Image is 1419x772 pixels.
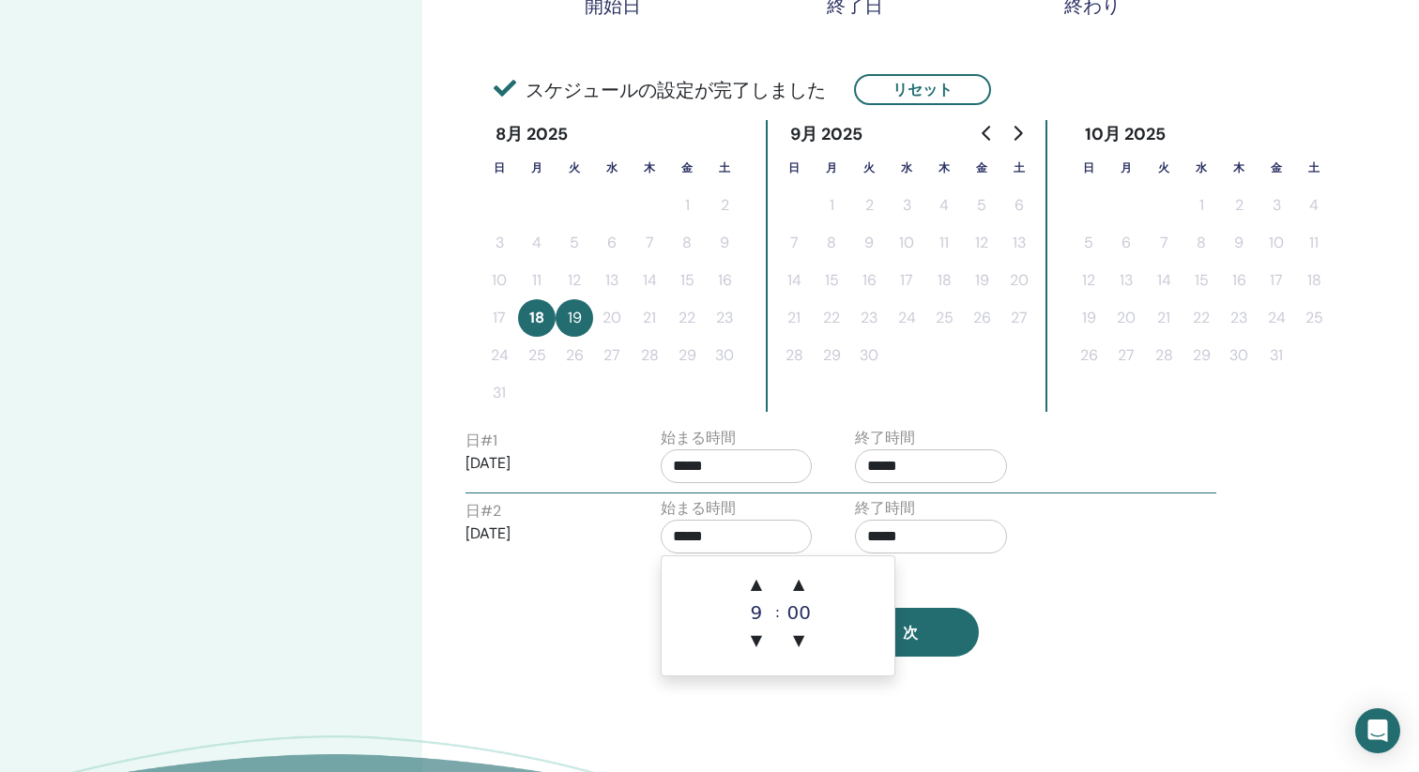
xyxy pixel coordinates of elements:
button: 21 [631,299,668,337]
button: 6 [1000,187,1038,224]
button: 4 [925,187,963,224]
th: 土曜日 [1000,149,1038,187]
button: 24 [1258,299,1295,337]
div: : [775,566,780,659]
button: 8 [668,224,706,262]
button: 2 [706,187,743,224]
button: 15 [668,262,706,299]
label: 日 # 2 [465,500,501,522]
button: 7 [631,224,668,262]
button: 31 [1258,337,1295,374]
span: 次 [903,623,918,643]
button: 19 [556,299,593,337]
button: 9 [850,224,888,262]
button: 15 [1182,262,1220,299]
label: 終了時間 [855,427,915,449]
button: リセット [854,74,991,105]
div: 8月 2025 [481,120,584,149]
button: 20 [1000,262,1038,299]
button: 21 [1145,299,1182,337]
button: 26 [963,299,1000,337]
th: 日曜日 [1070,149,1107,187]
button: 30 [1220,337,1258,374]
button: 5 [1070,224,1107,262]
div: Open Intercom Messenger [1355,708,1400,753]
button: 17 [1258,262,1295,299]
span: ▲ [780,566,817,603]
button: 10 [888,224,925,262]
button: 7 [1145,224,1182,262]
button: 23 [706,299,743,337]
th: 日曜日 [481,149,518,187]
button: Go to previous month [972,114,1002,152]
div: 9 [738,603,775,622]
button: 6 [593,224,631,262]
button: 27 [1000,299,1038,337]
button: 13 [593,262,631,299]
button: 31 [481,374,518,412]
button: 23 [1220,299,1258,337]
button: 17 [888,262,925,299]
th: 金曜日 [963,149,1000,187]
button: 19 [1070,299,1107,337]
button: 30 [850,337,888,374]
button: 次 [842,608,979,657]
th: 火曜日 [850,149,888,187]
th: 土曜日 [706,149,743,187]
button: 26 [1070,337,1107,374]
th: 木曜日 [925,149,963,187]
button: 24 [888,299,925,337]
button: 25 [1295,299,1333,337]
button: 3 [481,224,518,262]
th: 水曜日 [1182,149,1220,187]
button: 28 [631,337,668,374]
button: 27 [1107,337,1145,374]
button: 1 [1182,187,1220,224]
button: 21 [775,299,813,337]
button: 17 [481,299,518,337]
span: スケジュールの設定が完了しました [494,76,826,104]
button: 4 [518,224,556,262]
button: 11 [1295,224,1333,262]
button: 12 [1070,262,1107,299]
th: 月曜日 [518,149,556,187]
button: 3 [888,187,925,224]
button: 25 [518,337,556,374]
button: 15 [813,262,850,299]
button: 19 [963,262,1000,299]
button: 12 [963,224,1000,262]
button: 27 [593,337,631,374]
button: 10 [1258,224,1295,262]
th: 水曜日 [888,149,925,187]
button: 13 [1000,224,1038,262]
th: 水曜日 [593,149,631,187]
div: 00 [780,603,817,622]
button: 29 [813,337,850,374]
button: 12 [556,262,593,299]
button: 26 [556,337,593,374]
div: 10月 2025 [1070,120,1182,149]
th: 火曜日 [1145,149,1182,187]
th: 木曜日 [1220,149,1258,187]
button: 22 [1182,299,1220,337]
th: 火曜日 [556,149,593,187]
button: 14 [1145,262,1182,299]
button: 20 [1107,299,1145,337]
button: 8 [813,224,850,262]
label: 日 # 1 [465,430,497,452]
button: 28 [1145,337,1182,374]
th: 月曜日 [1107,149,1145,187]
label: 始まる時間 [661,497,736,520]
button: 2 [1220,187,1258,224]
label: 始まる時間 [661,427,736,449]
button: 22 [813,299,850,337]
button: 18 [1295,262,1333,299]
button: 2 [850,187,888,224]
button: 23 [850,299,888,337]
button: 18 [518,299,556,337]
button: 9 [1220,224,1258,262]
p: [DATE] [465,522,618,545]
span: ▲ [738,566,775,603]
th: 金曜日 [1258,149,1295,187]
button: 29 [1182,337,1220,374]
